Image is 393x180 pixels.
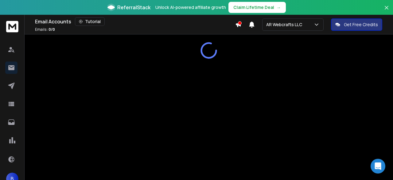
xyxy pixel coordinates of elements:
[266,22,305,28] p: AR Webcrafts LLC
[228,2,286,13] button: Claim Lifetime Deal→
[277,4,281,10] span: →
[155,4,226,10] p: Unlock AI-powered affiliate growth
[117,4,150,11] span: ReferralStack
[331,18,382,31] button: Get Free Credits
[371,159,385,174] div: Open Intercom Messenger
[35,17,235,26] div: Email Accounts
[383,4,391,18] button: Close banner
[49,27,55,32] span: 0 / 0
[344,22,378,28] p: Get Free Credits
[75,17,105,26] button: Tutorial
[35,27,55,32] p: Emails :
